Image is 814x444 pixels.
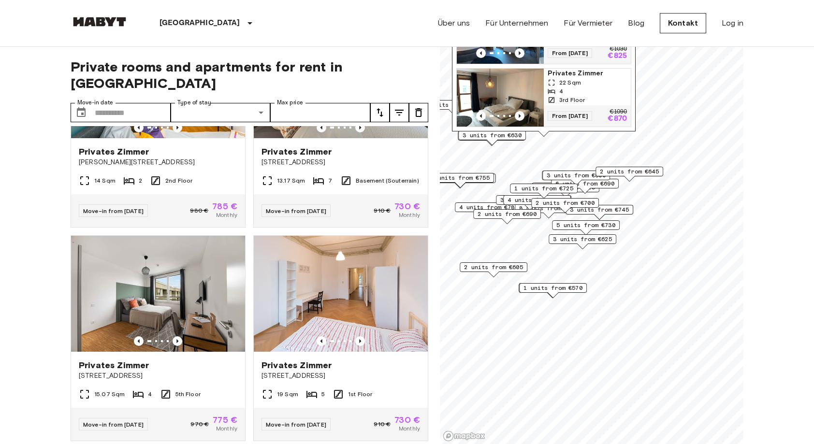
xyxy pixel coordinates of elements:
span: 2 units from €690 [478,210,537,218]
span: 3 units from €825 [500,196,559,204]
div: Map marker [596,167,663,182]
span: Privates Zimmer [548,69,627,78]
span: 3 units from €800 [547,171,606,180]
span: 730 € [394,202,420,211]
button: Previous image [173,336,182,346]
button: Previous image [355,336,365,346]
span: 4 [559,87,563,96]
div: Map marker [519,283,586,298]
span: 14 Sqm [94,176,116,185]
p: [GEOGRAPHIC_DATA] [160,17,240,29]
div: Map marker [426,173,494,188]
span: 13.17 Sqm [277,176,305,185]
button: Previous image [515,111,524,121]
button: Previous image [134,336,144,346]
a: Marketing picture of unit DE-02-010-001-02HFPrevious imagePrevious imagePrivates Zimmer22 Sqm43rd... [456,68,631,127]
a: Marketing picture of unit DE-02-023-004-01HFPrevious imagePrevious imagePrivates Zimmer[STREET_AD... [71,235,246,441]
div: Map marker [458,130,526,145]
span: Monthly [216,424,237,433]
span: 910 € [374,420,391,429]
div: Map marker [496,195,564,210]
img: Habyt [71,17,129,27]
button: tune [370,103,390,122]
div: Map marker [552,220,620,235]
div: Map marker [542,171,610,186]
span: 910 € [374,206,391,215]
span: [STREET_ADDRESS] [262,158,420,167]
span: 970 € [190,420,209,429]
a: Für Unternehmen [485,17,548,29]
p: €825 [608,52,627,60]
span: 1 units from €725 [514,184,573,193]
button: Previous image [134,123,144,132]
span: From [DATE] [548,111,592,121]
span: [STREET_ADDRESS] [79,371,237,381]
button: Previous image [476,111,486,121]
span: 5 units from €715 [536,183,595,192]
span: 19 Sqm [277,390,298,399]
button: Choose date [72,103,91,122]
div: Map marker [458,131,525,146]
div: Map marker [473,209,541,224]
span: 15.07 Sqm [94,390,125,399]
button: Previous image [317,123,326,132]
span: 4 units from €785 [459,203,518,212]
span: Monthly [216,211,237,219]
a: Über uns [438,17,470,29]
button: tune [390,103,409,122]
span: Monthly [399,211,420,219]
span: 2 units from €605 [464,263,523,272]
span: 2nd Floor [165,176,192,185]
span: 22 Sqm [559,78,581,87]
span: 1st Floor [348,390,372,399]
span: 1 units from €570 [523,284,582,292]
span: 5th Floor [175,390,201,399]
span: 6 units from €690 [555,179,614,188]
div: Map marker [549,234,616,249]
span: Move-in from [DATE] [83,207,144,215]
span: 4 units from €755 [431,173,490,182]
span: 980 € [190,206,208,215]
button: tune [409,103,428,122]
a: Log in [722,17,743,29]
span: 2 units from €700 [536,199,595,207]
div: Map marker [460,262,527,277]
span: Move-in from [DATE] [266,421,326,428]
span: 785 € [212,202,237,211]
div: Map marker [503,195,571,210]
span: 3rd Floor [559,96,585,104]
span: Monthly [399,424,420,433]
span: Privates Zimmer [262,359,332,371]
span: Private rooms and apartments for rent in [GEOGRAPHIC_DATA] [71,58,428,91]
span: Move-in from [DATE] [266,207,326,215]
div: Map marker [566,205,633,220]
span: 7 [328,176,332,185]
span: 4 [148,390,152,399]
div: Map marker [551,179,619,194]
span: Basement (Souterrain) [356,176,419,185]
span: 3 units from €625 [553,235,612,243]
div: Map marker [510,184,578,199]
span: 4 units from €800 [508,196,567,204]
div: Map marker [519,283,587,298]
div: Map marker [531,198,599,213]
button: Previous image [355,123,365,132]
span: [STREET_ADDRESS] [262,371,420,381]
span: From [DATE] [548,48,592,58]
a: Blog [628,17,644,29]
div: Map marker [532,183,599,198]
span: 730 € [394,415,420,424]
p: €1030 [610,46,627,52]
span: 2 units from €645 [600,167,659,176]
span: Privates Zimmer [79,359,149,371]
span: Privates Zimmer [79,146,149,158]
a: Marketing picture of unit DE-02-040-02MPrevious imagePrevious imagePrivates Zimmer[STREET_ADDRESS... [253,235,428,441]
label: Type of stay [177,99,211,107]
div: Map marker [455,202,523,217]
span: [PERSON_NAME][STREET_ADDRESS] [79,158,237,167]
label: Max price [277,99,303,107]
button: Previous image [515,48,524,58]
p: €1090 [610,109,627,115]
a: Für Vermieter [564,17,612,29]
